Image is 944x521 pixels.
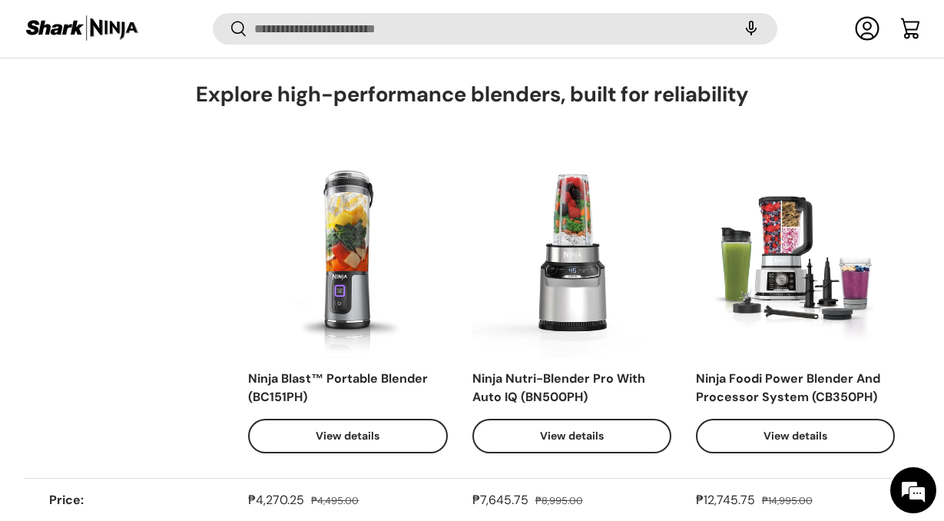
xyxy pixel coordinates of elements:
[472,370,671,407] div: Ninja Nutri-Blender Pro With Auto IQ (BN500PH)
[8,353,293,407] textarea: Type your message and hit 'Enter'
[727,12,776,46] speech-search-button: Search by voice
[696,419,895,453] a: View details
[25,14,140,44] img: Shark Ninja Philippines
[80,86,258,106] div: Chat with us now
[472,419,671,453] a: View details
[311,494,359,507] s: ₱4,495.00
[696,492,759,508] strong: ₱12,745.75
[472,492,532,508] strong: ₱7,645.75
[696,158,895,357] img: ninja-foodi-power-blender-and-processor-system-full-view-with-sample-contents-sharkninja-philippines
[248,492,308,508] strong: ₱4,270.25
[252,8,289,45] div: Minimize live chat window
[248,370,447,407] div: Ninja Blast™ Portable Blender (BC151PH)
[248,419,447,453] a: View details
[696,370,895,407] div: Ninja Foodi Power Blender And Processor System (CB350PH)
[89,160,212,315] span: We're online!
[535,494,583,507] s: ₱8,995.00
[472,158,671,357] img: ninja-nutri-blender-pro-with-auto-iq-silver-with-sample-food-content-full-view-sharkninja-philipp...
[762,494,813,507] s: ₱14,995.00
[248,158,447,357] img: ninja-blast-portable-blender-black-left-side-view-sharkninja-philippines
[196,81,748,109] h2: Explore high-performance blenders, built for reliability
